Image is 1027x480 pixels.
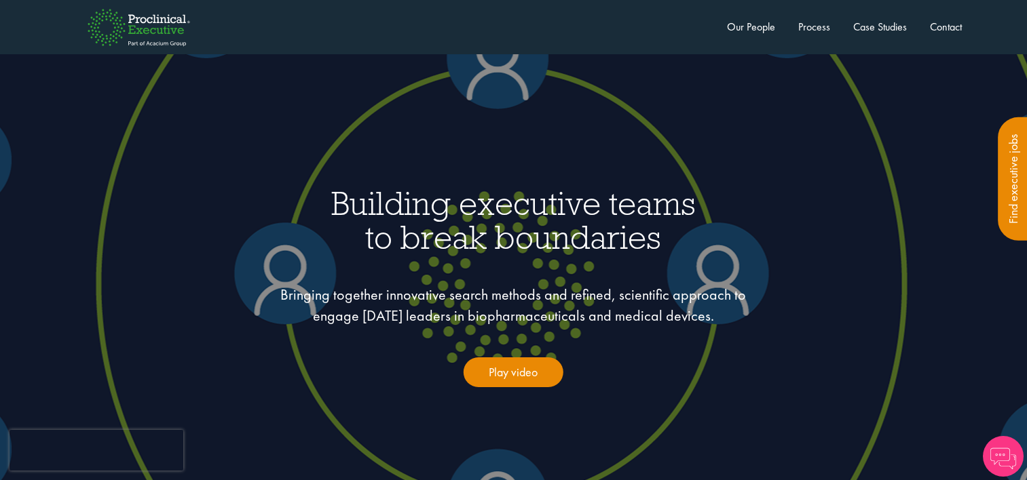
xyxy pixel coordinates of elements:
a: Our People [727,20,775,34]
p: Bringing together innovative search methods and refined, scientific approach to engage [DATE] lea... [275,284,751,327]
a: Play video [464,357,563,387]
img: Chatbot [983,436,1024,477]
a: Contact [930,20,962,34]
h1: Building executive teams to break boundaries [116,186,910,254]
a: Case Studies [853,20,907,34]
a: Process [798,20,830,34]
iframe: reCAPTCHA [10,430,183,471]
